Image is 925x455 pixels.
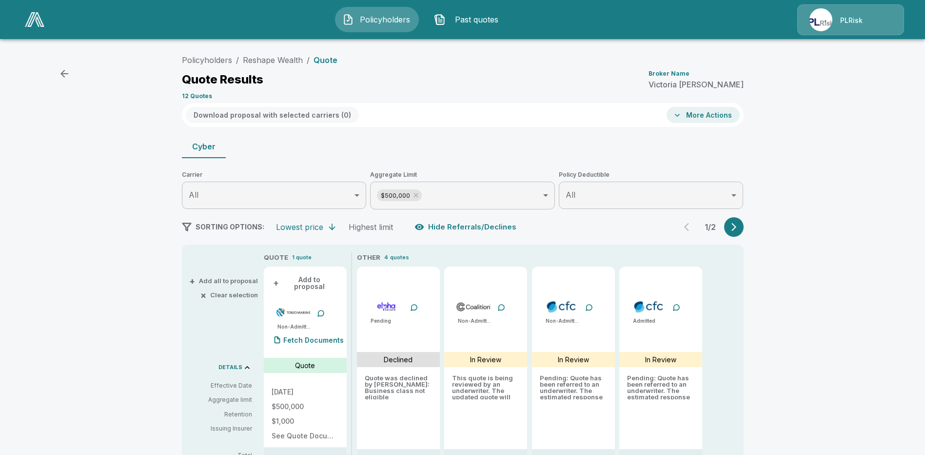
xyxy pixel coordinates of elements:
img: Policyholders Icon [342,14,354,25]
p: Admitted [633,317,655,325]
span: Policyholders [358,14,412,25]
p: Victoria [PERSON_NAME] [649,81,744,88]
img: cfccyberadmitted [631,299,667,314]
span: Policy Deductible [559,170,744,180]
button: Download proposal with selected carriers (0) [186,107,359,123]
p: Quote was declined by Elpha: Business class not eligible [365,375,432,399]
p: See Quote Document [272,433,339,439]
button: Past quotes IconPast quotes [427,7,511,32]
p: Issuing Insurer [190,424,252,433]
p: 12 Quotes [182,93,212,99]
button: Hide Referrals/Declines [413,218,520,236]
span: All [189,190,198,200]
p: quotes [390,253,409,262]
p: 1 / 2 [701,223,720,231]
p: In Review [470,354,501,365]
span: SORTING OPTIONS: [196,223,264,231]
p: DETAILS [218,365,242,370]
button: More Actions [667,107,740,123]
span: + [189,278,195,284]
img: Past quotes Icon [434,14,446,25]
span: $500,000 [377,190,414,201]
li: / [307,54,310,66]
p: In Review [645,354,676,365]
img: tmhcccyber [276,305,311,320]
p: Pending: Quote has been referred to an underwriter. The estimated response time is by 2025-10-15. [627,375,694,399]
p: Quote [295,360,315,371]
a: Reshape Wealth [243,55,303,65]
p: $1,000 [272,418,339,425]
button: +Add all to proposal [191,278,258,284]
p: [DATE] [272,389,339,395]
img: coalitioncyber [456,299,492,314]
span: All [566,190,575,200]
p: Quote [314,56,337,64]
li: / [236,54,239,66]
button: Cyber [182,135,226,158]
p: $500,000 [272,403,339,410]
span: Carrier [182,170,367,180]
p: Pending: Quote has been referred to an underwriter. The estimated response time is by 2025-10-15. [540,375,607,399]
button: +Add to proposal [272,274,339,292]
span: Aggregate Limit [370,170,555,180]
p: Pending [371,317,391,325]
a: Policyholders [182,55,232,65]
img: AA Logo [25,12,44,27]
p: Broker Name [649,71,689,77]
p: Declined [384,354,413,365]
p: Effective Date [190,381,252,390]
p: Non-Admitted [458,317,492,325]
p: Retention [190,410,252,419]
p: In Review [558,354,589,365]
span: + [273,280,279,287]
p: Non-Admitted [277,323,312,331]
p: Non-Admitted [546,317,580,325]
p: 1 quote [292,253,312,262]
p: OTHER [357,253,380,263]
p: Aggregate limit [190,395,252,404]
div: Lowest price [276,222,323,232]
div: $500,000 [377,189,422,201]
div: Highest limit [349,222,393,232]
button: ×Clear selection [202,292,258,298]
img: cfccyber [544,299,579,314]
p: Quote Results [182,74,263,85]
p: This quote is being reviewed by an underwriter. The updated quote will be available here within 1... [452,375,519,399]
span: × [200,292,206,298]
img: elphacyberstandard [369,299,404,314]
button: Policyholders IconPolicyholders [335,7,419,32]
p: 4 [384,253,388,262]
nav: breadcrumb [182,54,337,66]
p: Fetch Documents [283,337,344,344]
span: Past quotes [450,14,503,25]
p: QUOTE [264,253,288,263]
